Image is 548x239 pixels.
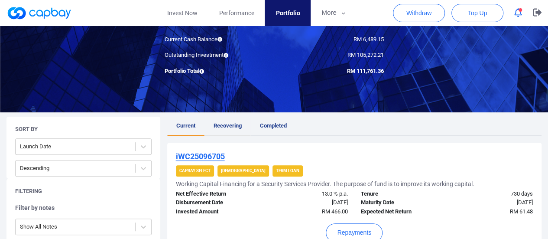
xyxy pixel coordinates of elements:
div: Disbursement Date [169,198,262,207]
div: Tenure [354,190,447,199]
span: Portfolio [276,8,300,18]
u: iWC25096705 [176,152,225,161]
span: Completed [260,122,287,129]
div: 13.0 % p.a. [262,190,354,199]
div: Expected Net Return [354,207,447,216]
span: RM 105,272.21 [347,52,384,58]
button: Top Up [451,4,503,22]
div: Invested Amount [169,207,262,216]
span: Top Up [468,9,487,17]
strong: Term Loan [276,168,299,173]
span: Current [176,122,195,129]
span: Performance [219,8,254,18]
div: Maturity Date [354,198,447,207]
div: Current Cash Balance [158,35,274,44]
span: RM 466.00 [322,208,348,215]
div: Net Effective Return [169,190,262,199]
div: Portfolio Total [158,67,274,76]
h5: Working Capital Financing for a Security Services Provider. The purpose of fund is to improve its... [176,180,474,188]
h5: Filtering [15,187,42,195]
button: Withdraw [393,4,445,22]
div: Outstanding Investment [158,51,274,60]
h5: Sort By [15,125,38,133]
div: [DATE] [262,198,354,207]
span: RM 111,761.36 [347,68,384,74]
div: [DATE] [447,198,539,207]
div: 730 days [447,190,539,199]
span: RM 61.48 [510,208,533,215]
span: RM 6,489.15 [353,36,384,43]
strong: CapBay Select [179,168,211,173]
h5: Filter by notes [15,204,152,212]
span: Recovering [214,122,242,129]
strong: [DEMOGRAPHIC_DATA] [221,168,266,173]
